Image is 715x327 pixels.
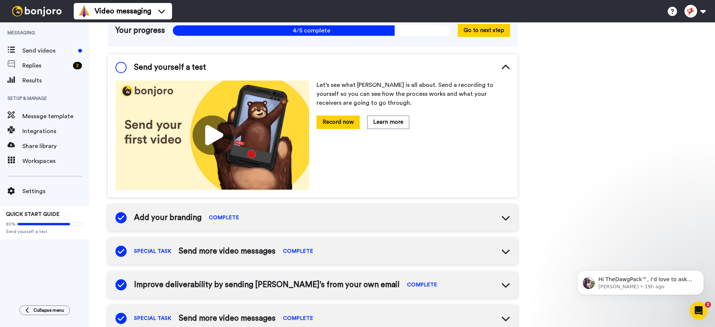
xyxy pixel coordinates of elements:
span: Settings [22,187,89,196]
span: Video messaging [95,6,151,16]
span: Message template [22,112,89,121]
span: Send more video messages [179,313,276,324]
span: Share library [22,142,89,151]
button: Learn more [367,116,409,129]
img: vm-color.svg [78,5,90,17]
span: Send videos [22,46,75,55]
span: 4/5 complete [172,25,450,36]
span: Your progress [115,25,165,36]
span: SPECIAL TASK [134,248,171,255]
span: COMPLETE [209,214,239,221]
span: SPECIAL TASK [134,315,171,322]
span: COMPLETE [283,248,313,255]
div: 2 [73,62,82,69]
button: Collapse menu [19,305,70,315]
img: bj-logo-header-white.svg [9,6,65,16]
span: Send yourself a test [134,62,206,73]
span: 2 [705,302,711,308]
span: QUICK START GUIDE [6,212,60,217]
button: Record now [317,116,360,129]
iframe: Intercom notifications message [566,255,715,307]
span: 80% [6,221,16,227]
span: Improve deliverability by sending [PERSON_NAME]’s from your own email [134,279,400,290]
span: Results [22,76,89,85]
img: 178eb3909c0dc23ce44563bdb6dc2c11.jpg [115,81,309,190]
span: Send more video messages [179,246,276,257]
p: Let’s see what [PERSON_NAME] is all about. Send a recording to yourself so you can see how the pr... [317,81,510,107]
span: Workspaces [22,157,89,166]
span: Integrations [22,127,89,136]
iframe: Intercom live chat [690,302,708,320]
span: Send yourself a test [6,229,83,235]
button: Go to next step [458,24,510,37]
span: Collapse menu [34,307,64,313]
span: COMPLETE [407,281,437,289]
span: Add your branding [134,212,201,223]
span: Replies [22,61,70,70]
span: COMPLETE [283,315,313,322]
